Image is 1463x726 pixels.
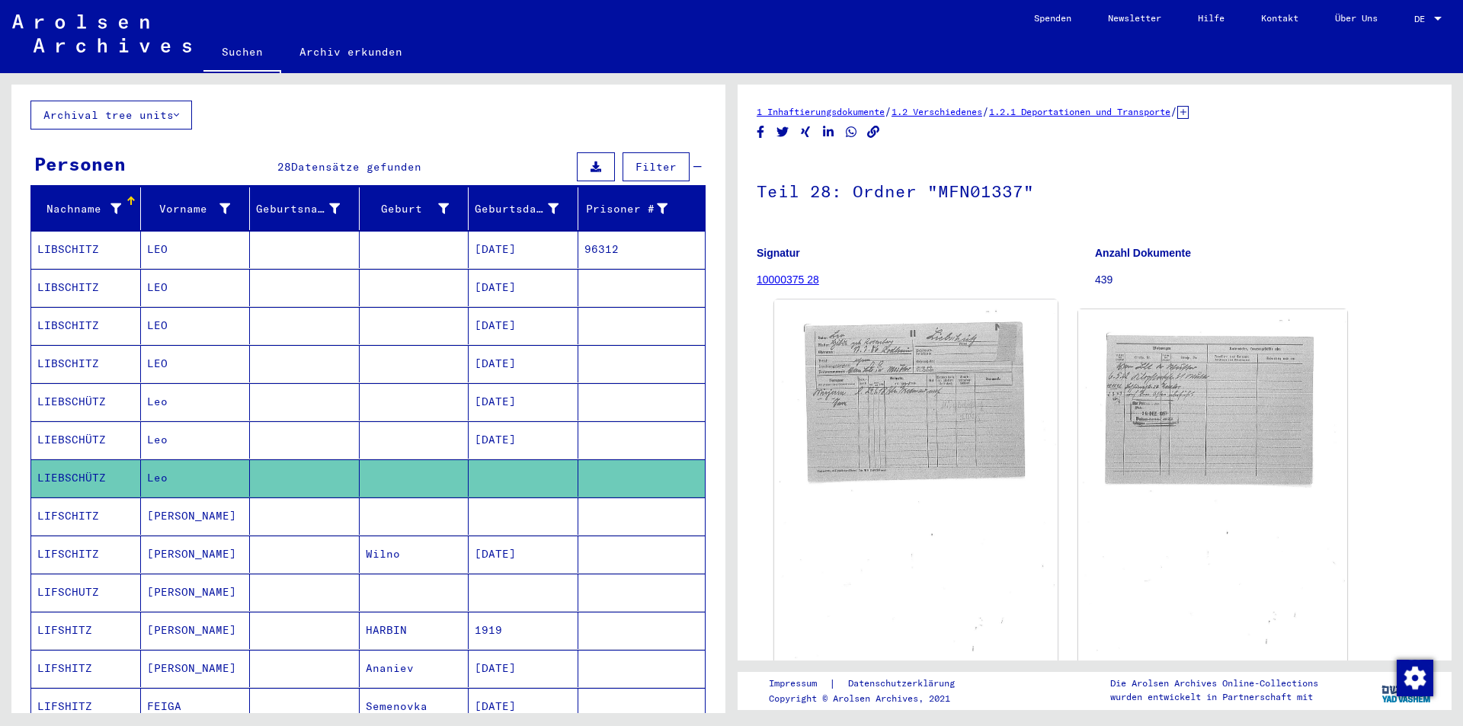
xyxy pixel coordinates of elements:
mat-cell: Semenovka [360,688,469,725]
mat-cell: [DATE] [469,383,578,421]
img: Arolsen_neg.svg [12,14,191,53]
a: 1.2.1 Deportationen und Transporte [989,106,1170,117]
mat-cell: [DATE] [469,650,578,687]
img: yv_logo.png [1378,671,1436,709]
a: Archiv erkunden [281,34,421,70]
mat-cell: LEO [141,307,251,344]
button: Share on Twitter [775,123,791,142]
mat-header-cell: Prisoner # [578,187,706,230]
h1: Teil 28: Ordner "MFN01337" [757,156,1433,223]
mat-cell: [PERSON_NAME] [141,497,251,535]
mat-cell: [PERSON_NAME] [141,574,251,611]
mat-cell: LIEBSCHÜTZ [31,421,141,459]
div: Geburtsname [256,201,340,217]
div: Geburt‏ [366,201,450,217]
p: 439 [1095,272,1433,288]
mat-header-cell: Vorname [141,187,251,230]
div: Nachname [37,197,140,221]
div: Geburt‏ [366,197,469,221]
mat-cell: Leo [141,459,251,497]
span: Datensätze gefunden [291,160,421,174]
mat-cell: [DATE] [469,688,578,725]
mat-cell: LEO [141,345,251,382]
mat-cell: [PERSON_NAME] [141,612,251,649]
img: 001.jpg [774,300,1057,691]
mat-cell: LIFSHITZ [31,688,141,725]
mat-cell: LIFSHITZ [31,650,141,687]
button: Filter [623,152,690,181]
button: Share on Facebook [753,123,769,142]
mat-cell: LIEBSCHÜTZ [31,383,141,421]
mat-cell: 96312 [578,231,706,268]
a: 1.2 Verschiedenes [892,106,982,117]
button: Share on Xing [798,123,814,142]
mat-cell: LIBSCHITZ [31,307,141,344]
p: Die Arolsen Archives Online-Collections [1110,676,1318,690]
span: / [982,104,989,118]
button: Copy link [866,123,882,142]
mat-cell: LEO [141,269,251,306]
a: Suchen [203,34,281,73]
mat-cell: LIBSCHITZ [31,231,141,268]
span: DE [1414,14,1431,24]
mat-cell: [DATE] [469,421,578,459]
mat-cell: [DATE] [469,269,578,306]
a: Impressum [769,676,829,692]
div: Vorname [147,197,250,221]
mat-cell: [DATE] [469,345,578,382]
div: | [769,676,973,692]
div: Vorname [147,201,231,217]
div: Prisoner # [584,197,687,221]
button: Archival tree units [30,101,192,130]
mat-cell: LEO [141,231,251,268]
mat-cell: LIFSCHUTZ [31,574,141,611]
mat-cell: HARBIN [360,612,469,649]
a: 1 Inhaftierungsdokumente [757,106,885,117]
div: Geburtsdatum [475,197,578,221]
p: wurden entwickelt in Partnerschaft mit [1110,690,1318,704]
button: Share on LinkedIn [821,123,837,142]
mat-cell: LIBSCHITZ [31,269,141,306]
mat-cell: LIBSCHITZ [31,345,141,382]
mat-cell: Leo [141,383,251,421]
span: / [885,104,892,118]
p: Copyright © Arolsen Archives, 2021 [769,692,973,705]
mat-cell: FEIGA [141,688,251,725]
mat-header-cell: Nachname [31,187,141,230]
span: / [1170,104,1177,118]
button: Share on WhatsApp [844,123,860,142]
mat-cell: Wilno [360,536,469,573]
mat-cell: [PERSON_NAME] [141,650,251,687]
mat-cell: [DATE] [469,231,578,268]
mat-cell: [DATE] [469,536,578,573]
mat-cell: LIFSHITZ [31,612,141,649]
a: 10000375 28 [757,273,819,286]
div: Prisoner # [584,201,668,217]
img: Zustimmung ändern [1397,660,1433,696]
mat-cell: LIFSCHITZ [31,497,141,535]
b: Anzahl Dokumente [1095,247,1191,259]
mat-cell: [DATE] [469,307,578,344]
a: Datenschutzerklärung [836,676,973,692]
mat-cell: Ananiev [360,650,469,687]
div: Geburtsname [256,197,359,221]
mat-cell: 1919 [469,612,578,649]
span: Filter [635,160,677,174]
mat-cell: Leo [141,421,251,459]
div: Geburtsdatum [475,201,559,217]
span: 28 [277,160,291,174]
div: Personen [34,150,126,178]
b: Signatur [757,247,800,259]
img: 002.jpg [1078,309,1348,681]
mat-header-cell: Geburtsname [250,187,360,230]
mat-header-cell: Geburtsdatum [469,187,578,230]
mat-cell: LIFSCHITZ [31,536,141,573]
mat-header-cell: Geburt‏ [360,187,469,230]
div: Nachname [37,201,121,217]
mat-cell: [PERSON_NAME] [141,536,251,573]
mat-cell: LIEBSCHÜTZ [31,459,141,497]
